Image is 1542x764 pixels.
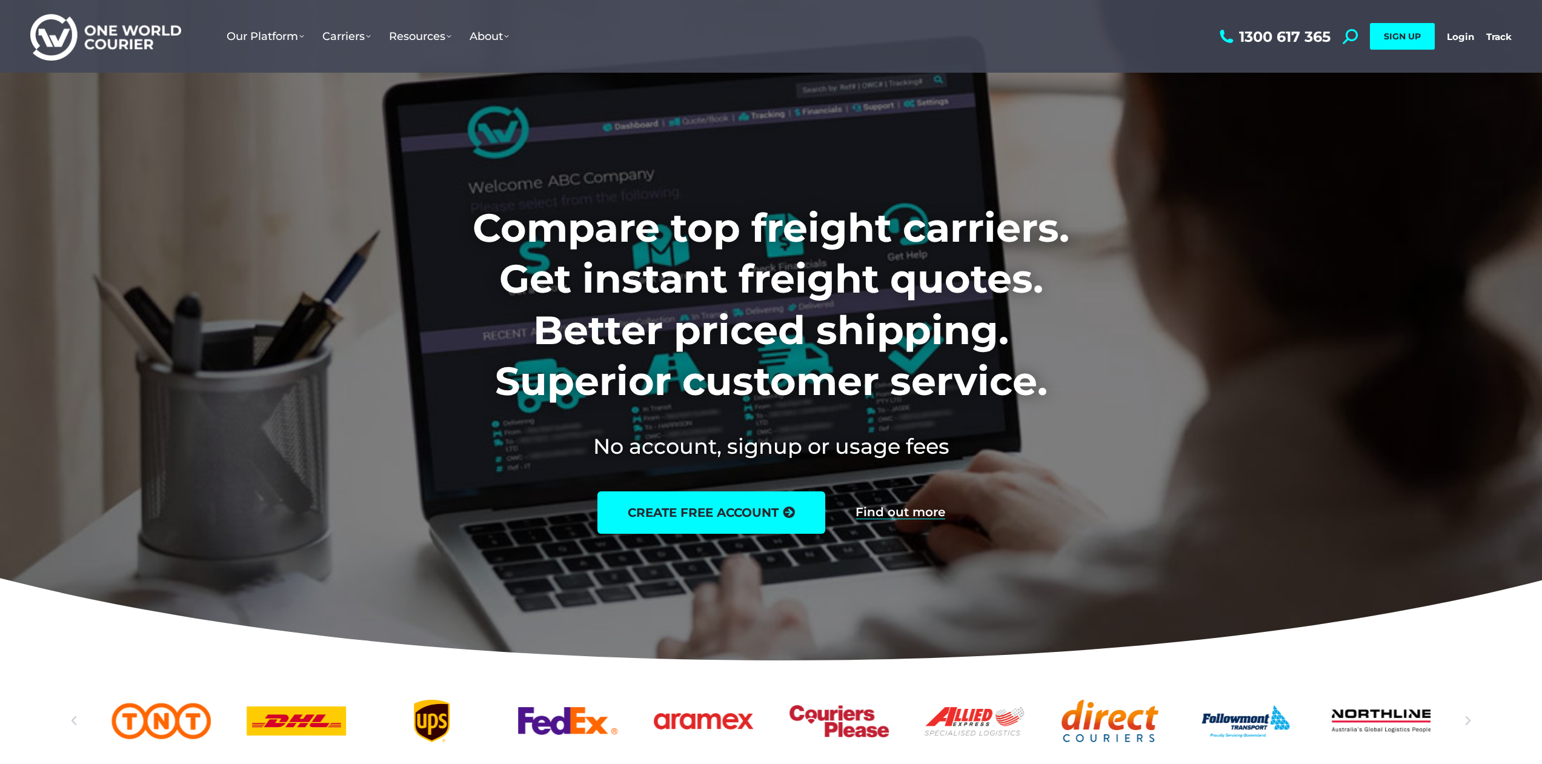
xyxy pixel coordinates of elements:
[789,700,889,742] a: Couriers Please logo
[218,18,313,55] a: Our Platform
[30,12,181,61] img: One World Courier
[1384,31,1421,42] span: SIGN UP
[111,700,211,742] a: TNT logo Australian freight company
[518,700,617,742] a: FedEx logo
[470,30,509,43] span: About
[322,30,371,43] span: Carriers
[227,30,304,43] span: Our Platform
[925,700,1024,742] a: Allied Express logo
[460,18,518,55] a: About
[111,700,1431,742] div: Slides
[597,491,825,534] a: create free account
[925,700,1024,742] div: 8 / 25
[313,18,380,55] a: Carriers
[111,700,211,742] div: 2 / 25
[1217,29,1331,44] a: 1300 617 365
[382,700,482,742] div: 4 / 25
[247,700,347,742] a: DHl logo
[1370,23,1435,50] a: SIGN UP
[654,700,753,742] a: Aramex_logo
[1486,31,1512,42] a: Track
[380,18,460,55] a: Resources
[1196,700,1295,742] a: Followmont transoirt web logo
[1060,700,1160,742] a: Direct Couriers logo
[856,506,945,519] a: Find out more
[382,700,482,742] a: UPS logo
[1332,700,1431,742] div: 11 / 25
[247,700,347,742] div: 3 / 25
[1060,700,1160,742] div: 9 / 25
[389,30,451,43] span: Resources
[1332,700,1431,742] a: Northline logo
[654,700,753,742] div: 6 / 25
[518,700,617,742] div: 5 / 25
[789,700,889,742] div: 7 / 25
[1196,700,1295,742] div: 10 / 25
[393,431,1149,461] h2: No account, signup or usage fees
[393,202,1149,407] h1: Compare top freight carriers. Get instant freight quotes. Better priced shipping. Superior custom...
[1447,31,1474,42] a: Login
